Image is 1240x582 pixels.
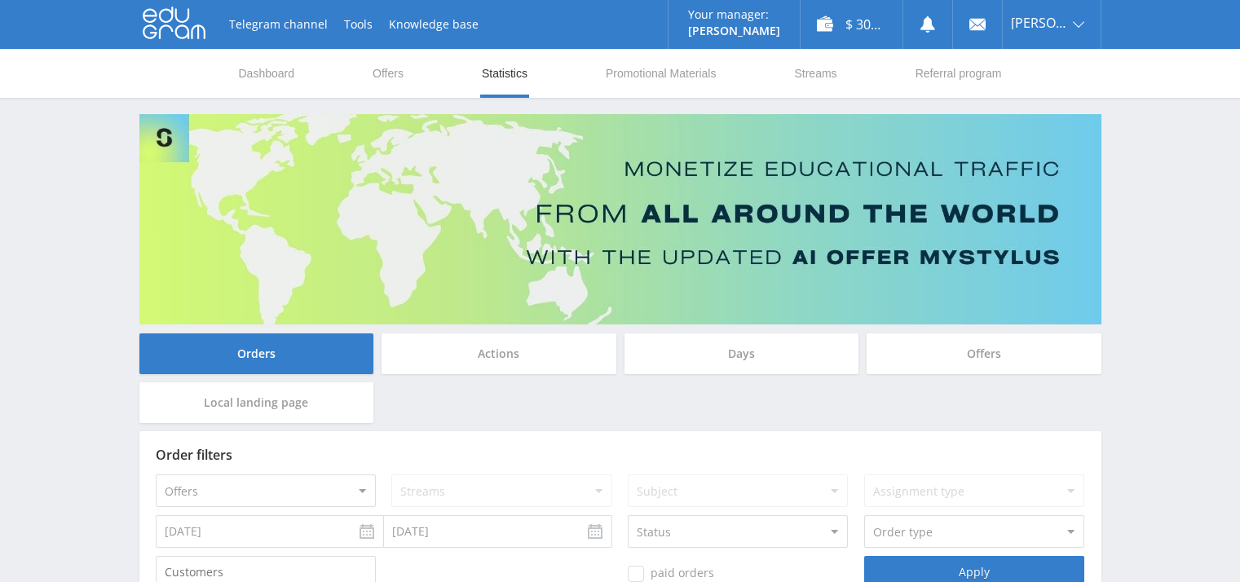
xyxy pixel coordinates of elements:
div: Order filters [156,448,1085,462]
div: Orders [139,333,374,374]
div: Actions [382,333,616,374]
a: Referral program [914,49,1004,98]
img: Banner [139,114,1101,324]
p: Your manager: [688,8,780,21]
a: Offers [371,49,405,98]
span: [PERSON_NAME] [1011,16,1068,29]
a: Dashboard [237,49,297,98]
div: Days [624,333,859,374]
div: Offers [867,333,1101,374]
p: [PERSON_NAME] [688,24,780,37]
a: Statistics [480,49,529,98]
a: Streams [792,49,838,98]
a: Promotional Materials [604,49,717,98]
div: Local landing page [139,382,374,423]
span: paid orders [628,566,714,582]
